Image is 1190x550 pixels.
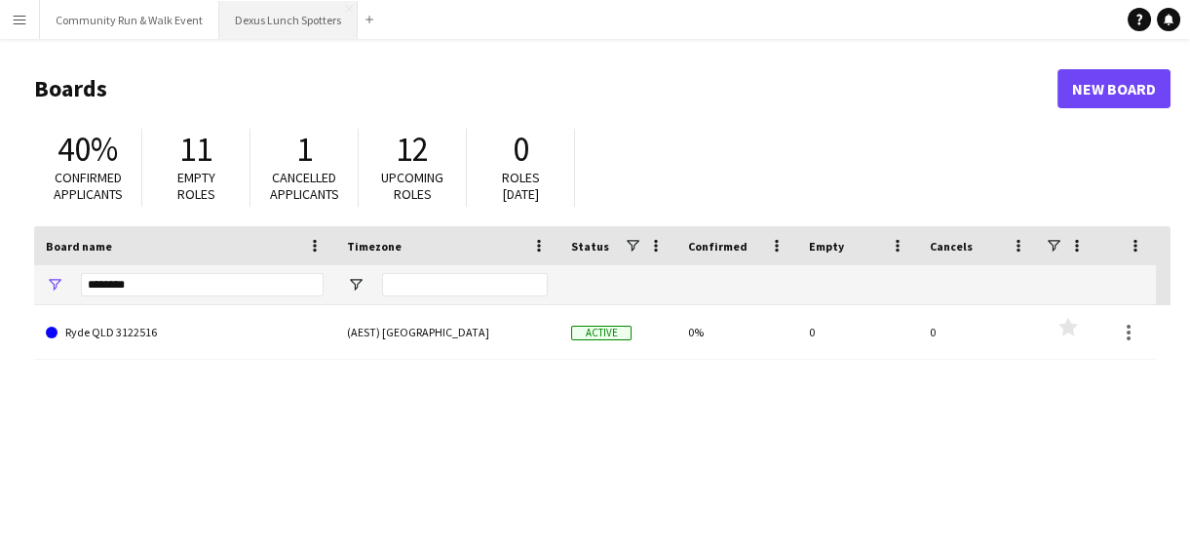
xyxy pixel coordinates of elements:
button: Dexus Lunch Spotters [219,1,358,39]
span: Cancelled applicants [270,169,339,203]
button: Open Filter Menu [46,276,63,294]
span: Active [571,326,632,340]
input: Board name Filter Input [81,273,324,296]
span: 40% [58,128,118,171]
a: New Board [1057,69,1171,108]
input: Timezone Filter Input [382,273,548,296]
div: 0% [676,305,797,359]
span: 1 [296,128,313,171]
span: Cancels [930,239,973,254]
span: Empty [809,239,844,254]
div: 0 [797,305,918,359]
span: Confirmed [688,239,748,254]
button: Community Run & Walk Event [40,1,219,39]
button: Open Filter Menu [347,276,365,294]
div: (AEST) [GEOGRAPHIC_DATA] [335,305,559,359]
span: Upcoming roles [381,169,443,203]
div: 0 [918,305,1039,359]
span: Confirmed applicants [54,169,123,203]
span: Board name [46,239,112,254]
span: Empty roles [177,169,215,203]
span: 12 [396,128,429,171]
span: Roles [DATE] [502,169,540,203]
a: Ryde QLD 3122516 [46,305,324,360]
span: Status [571,239,609,254]
span: 0 [513,128,529,171]
span: Timezone [347,239,402,254]
span: 11 [179,128,212,171]
h1: Boards [34,74,1057,103]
